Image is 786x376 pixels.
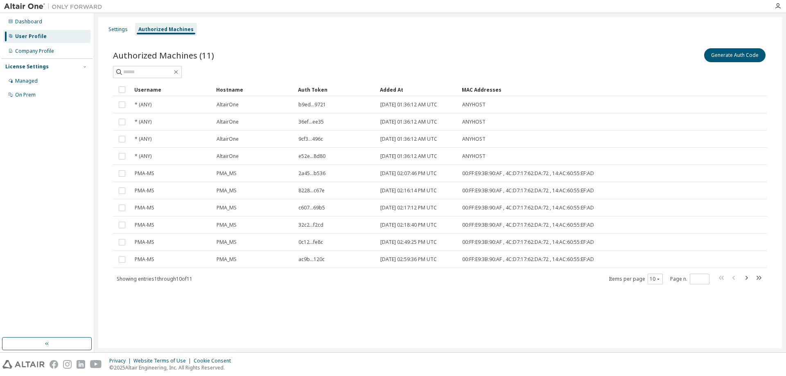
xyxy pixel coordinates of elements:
[650,276,661,282] button: 10
[298,222,323,228] span: 32c2...f2cd
[135,153,151,160] span: * (ANY)
[609,274,663,284] span: Items per page
[380,153,437,160] span: [DATE] 01:36:12 AM UTC
[217,136,239,142] span: AltairOne
[15,78,38,84] div: Managed
[217,101,239,108] span: AltairOne
[217,239,237,245] span: PMA_MS
[462,239,594,245] span: 00:FF:E9:3B:90:AF , 4C:D7:17:62:DA:72 , 14:AC:60:55:EF:AD
[670,274,709,284] span: Page n.
[217,205,237,211] span: PMA_MS
[217,153,239,160] span: AltairOne
[135,170,154,177] span: PMA-MS
[298,205,325,211] span: c607...69b5
[135,239,154,245] span: PMA-MS
[138,26,194,33] div: Authorized Machines
[134,83,210,96] div: Username
[380,256,437,263] span: [DATE] 02:59:36 PM UTC
[380,205,437,211] span: [DATE] 02:17:12 PM UTC
[704,48,766,62] button: Generate Auth Code
[380,187,437,194] span: [DATE] 02:16:14 PM UTC
[217,119,239,125] span: AltairOne
[462,119,486,125] span: ANYHOST
[15,18,42,25] div: Dashboard
[135,101,151,108] span: * (ANY)
[217,222,237,228] span: PMA_MS
[298,119,324,125] span: 36ef...ee35
[135,136,151,142] span: * (ANY)
[117,275,192,282] span: Showing entries 1 through 10 of 11
[380,119,437,125] span: [DATE] 01:36:12 AM UTC
[15,92,36,98] div: On Prem
[5,63,49,70] div: License Settings
[462,222,594,228] span: 00:FF:E9:3B:90:AF , 4C:D7:17:62:DA:72 , 14:AC:60:55:EF:AD
[462,83,681,96] div: MAC Addresses
[462,205,594,211] span: 00:FF:E9:3B:90:AF , 4C:D7:17:62:DA:72 , 14:AC:60:55:EF:AD
[109,358,133,364] div: Privacy
[217,187,237,194] span: PMA_MS
[298,153,325,160] span: e52e...8d80
[50,360,58,369] img: facebook.svg
[135,205,154,211] span: PMA-MS
[380,136,437,142] span: [DATE] 01:36:12 AM UTC
[15,48,54,54] div: Company Profile
[298,101,326,108] span: b9ed...9721
[63,360,72,369] img: instagram.svg
[77,360,85,369] img: linkedin.svg
[298,256,325,263] span: ac9b...120c
[4,2,106,11] img: Altair One
[15,33,47,40] div: User Profile
[133,358,194,364] div: Website Terms of Use
[380,239,437,245] span: [DATE] 02:49:25 PM UTC
[135,187,154,194] span: PMA-MS
[194,358,236,364] div: Cookie Consent
[113,50,214,61] span: Authorized Machines (11)
[298,239,323,245] span: 0c12...fe8c
[2,360,45,369] img: altair_logo.svg
[380,170,437,177] span: [DATE] 02:07:46 PM UTC
[216,83,291,96] div: Hostname
[462,256,594,263] span: 00:FF:E9:3B:90:AF , 4C:D7:17:62:DA:72 , 14:AC:60:55:EF:AD
[380,222,437,228] span: [DATE] 02:18:40 PM UTC
[135,256,154,263] span: PMA-MS
[135,119,151,125] span: * (ANY)
[298,170,325,177] span: 2a45...b536
[298,187,325,194] span: 8228...c67e
[217,256,237,263] span: PMA_MS
[462,153,486,160] span: ANYHOST
[135,222,154,228] span: PMA-MS
[90,360,102,369] img: youtube.svg
[109,364,236,371] p: © 2025 Altair Engineering, Inc. All Rights Reserved.
[298,136,323,142] span: 9cf3...496c
[298,83,373,96] div: Auth Token
[462,170,594,177] span: 00:FF:E9:3B:90:AF , 4C:D7:17:62:DA:72 , 14:AC:60:55:EF:AD
[462,136,486,142] span: ANYHOST
[380,83,455,96] div: Added At
[108,26,128,33] div: Settings
[462,187,594,194] span: 00:FF:E9:3B:90:AF , 4C:D7:17:62:DA:72 , 14:AC:60:55:EF:AD
[462,101,486,108] span: ANYHOST
[217,170,237,177] span: PMA_MS
[380,101,437,108] span: [DATE] 01:36:12 AM UTC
